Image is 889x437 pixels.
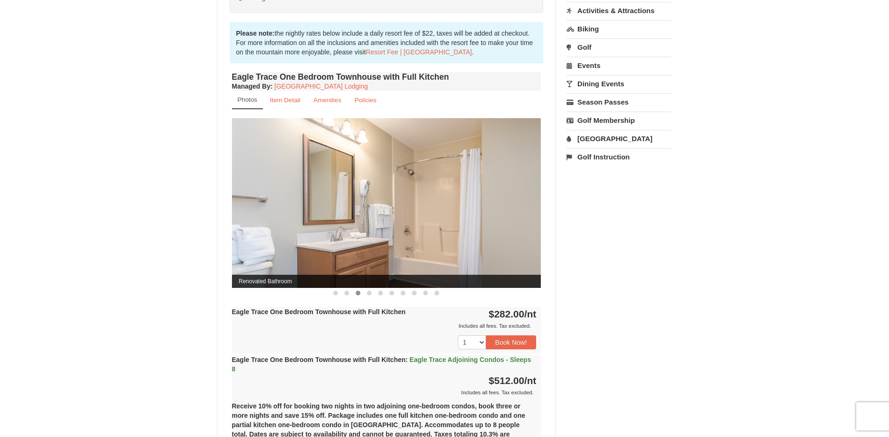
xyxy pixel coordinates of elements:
strong: Please note: [236,30,275,37]
div: Includes all fees. Tax excluded. [232,388,537,397]
img: Renovated Bathroom [232,118,541,287]
a: Season Passes [567,93,671,111]
a: Biking [567,20,671,38]
button: Book Now! [486,335,537,349]
a: Activities & Attractions [567,2,671,19]
a: [GEOGRAPHIC_DATA] [567,130,671,147]
a: Golf Membership [567,112,671,129]
span: : [405,356,408,363]
a: Dining Events [567,75,671,92]
a: Golf Instruction [567,148,671,166]
a: Amenities [307,91,348,109]
small: Photos [238,96,257,103]
span: Managed By [232,83,270,90]
a: Golf [567,38,671,56]
strong: : [232,83,273,90]
a: Item Detail [264,91,306,109]
small: Policies [354,97,376,104]
strong: Eagle Trace One Bedroom Townhouse with Full Kitchen [232,356,531,373]
small: Amenities [314,97,342,104]
a: Policies [348,91,382,109]
a: Resort Fee | [GEOGRAPHIC_DATA] [366,48,472,56]
div: Includes all fees. Tax excluded. [232,321,537,331]
span: /nt [524,375,537,386]
a: Events [567,57,671,74]
a: [GEOGRAPHIC_DATA] Lodging [275,83,368,90]
small: Item Detail [270,97,300,104]
h4: Eagle Trace One Bedroom Townhouse with Full Kitchen [232,72,541,82]
strong: $282.00 [489,309,537,319]
span: /nt [524,309,537,319]
span: Renovated Bathroom [232,275,541,288]
strong: Eagle Trace One Bedroom Townhouse with Full Kitchen [232,308,406,316]
a: Photos [232,91,263,109]
div: the nightly rates below include a daily resort fee of $22, taxes will be added at checkout. For m... [230,22,544,63]
span: $512.00 [489,375,524,386]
